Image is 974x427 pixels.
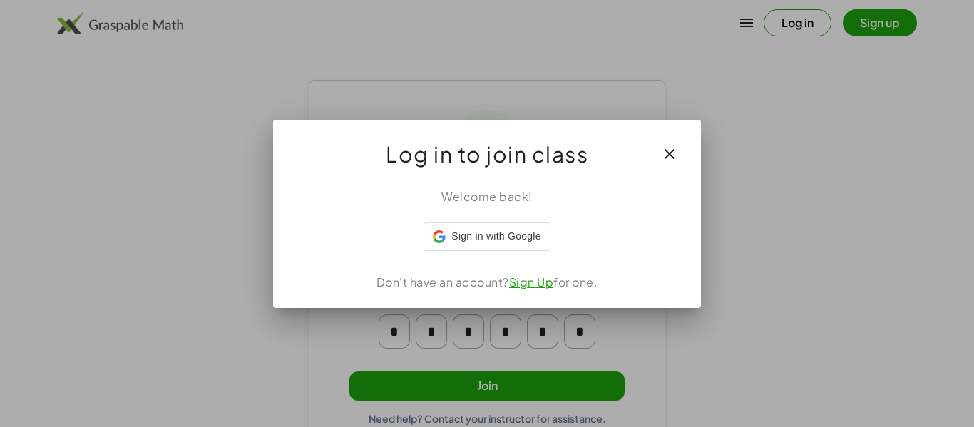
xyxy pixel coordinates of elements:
div: Welcome back! [290,188,684,205]
div: Sign in with Google [424,222,550,251]
div: Don't have an account? for one. [290,274,684,291]
a: Sign Up [509,274,554,289]
span: Log in to join class [386,137,588,171]
span: Sign in with Google [451,229,540,244]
